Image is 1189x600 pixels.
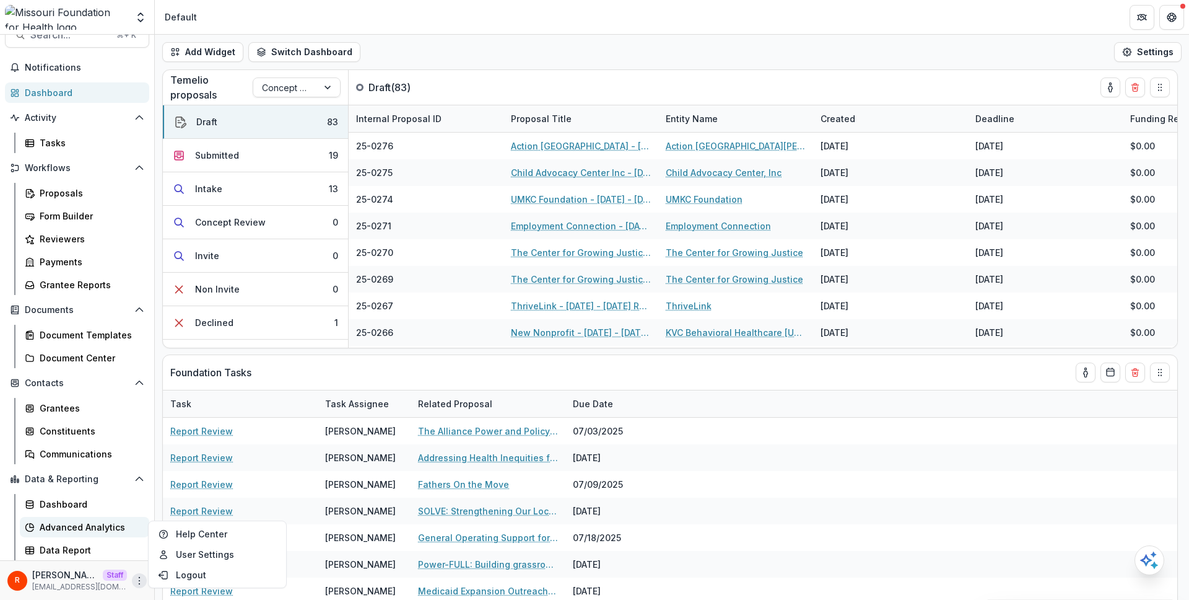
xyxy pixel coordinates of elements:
div: [DATE] [975,166,1003,179]
a: Child Advocacy Center Inc - [DATE] - [DATE] Request for Concept Papers [511,166,651,179]
a: Grantee Reports [20,275,149,295]
div: Dashboard [25,86,139,99]
div: ⌘ + K [114,29,139,42]
a: ThriveLink [666,299,712,312]
div: Task [163,397,199,410]
div: Constituents [40,425,139,438]
div: Due Date [565,390,658,417]
span: $0.00 [1130,246,1155,259]
p: [PERSON_NAME] [32,568,98,581]
div: Document Templates [40,329,139,342]
div: Entity Name [658,112,725,125]
div: Proposal Title [503,105,658,132]
div: [DATE] [821,219,848,232]
a: The Center for Growing Justice [666,273,803,286]
button: Delete card [1125,77,1145,97]
button: Concept Review0 [163,206,348,239]
a: Employment Connection - [DATE] - [DATE] Request for Concept Papers [511,219,651,232]
span: Notifications [25,63,144,73]
button: Delete card [1125,363,1145,382]
span: 25-0267 [356,299,393,312]
div: Deadline [968,105,1123,132]
button: Calendar [1100,363,1120,382]
button: Declined1 [163,306,348,340]
span: $0.00 [1130,326,1155,339]
a: Child Advocacy Center, Inc [666,166,782,179]
a: Dashboard [5,82,149,103]
a: SOLVE: Strengthening Our Local Voices to End Firearm Violence [418,505,558,518]
div: [DATE] [975,246,1003,259]
div: Internal Proposal ID [349,105,503,132]
a: Report Review [170,451,233,464]
a: Addressing Health Inequities for Patients with [MEDICAL_DATA] by Providing Comprehensive Services [418,451,558,464]
div: [DATE] [821,166,848,179]
a: Report Review [170,478,233,491]
span: Activity [25,113,129,123]
button: Open AI Assistant [1135,545,1164,575]
button: Partners [1130,5,1154,30]
a: ThriveLink - [DATE] - [DATE] Request for Concept Papers [511,299,651,312]
span: 25-0269 [356,273,393,286]
div: 0 [333,283,338,296]
div: [DATE] [821,299,848,312]
div: Deadline [968,112,1022,125]
nav: breadcrumb [160,8,202,26]
span: 25-0270 [356,246,393,259]
span: $0.00 [1130,273,1155,286]
a: Document Center [20,348,149,368]
div: 07/18/2025 [565,524,658,551]
span: 25-0275 [356,166,393,179]
button: Open Documents [5,300,149,320]
span: Contacts [25,378,129,389]
button: Invite0 [163,239,348,273]
div: Dashboard [40,498,139,511]
a: Action [GEOGRAPHIC_DATA] - [DATE] - [DATE] Request for Concept Papers [511,139,651,152]
a: KVC Behavioral Healthcare [US_STATE], Inc. [666,326,806,339]
a: General Operating Support for Center for Effective Philanthropy [DATE]-[DATE] [418,531,558,544]
a: Action [GEOGRAPHIC_DATA][PERSON_NAME] [666,139,806,152]
p: Foundation Tasks [170,365,251,380]
span: Search... [30,29,109,41]
a: Proposals [20,183,149,203]
div: [DATE] [975,299,1003,312]
span: 25-0266 [356,326,393,339]
div: 0 [333,249,338,262]
div: Task [163,390,318,417]
div: Raj [15,576,20,585]
div: Tasks [40,136,139,149]
div: [PERSON_NAME] [325,558,396,571]
span: $0.00 [1130,166,1155,179]
div: Communications [40,448,139,461]
a: Data Report [20,540,149,560]
div: 0 [333,216,338,229]
div: Concept Review [195,216,266,229]
div: [DATE] [565,551,658,578]
div: Related Proposal [411,397,500,410]
div: Payments [40,255,139,268]
div: [DATE] [975,326,1003,339]
a: Document Templates [20,325,149,345]
button: Intake13 [163,172,348,206]
p: Temelio proposals [170,73,253,102]
div: [DATE] [821,139,848,152]
a: UMKC Foundation - [DATE] - [DATE] Request for Concept Papers [511,193,651,206]
span: 25-0274 [356,193,393,206]
a: Form Builder [20,206,149,226]
a: Fathers On the Move [418,478,509,491]
span: $0.00 [1130,193,1155,206]
div: [PERSON_NAME] [325,478,396,491]
span: $0.00 [1130,299,1155,312]
button: Submitted19 [163,139,348,172]
div: 07/03/2025 [565,418,658,444]
div: Related Proposal [411,390,565,417]
div: [DATE] [821,193,848,206]
div: 07/09/2025 [565,471,658,498]
div: Proposal Title [503,112,579,125]
a: UMKC Foundation [666,193,743,206]
a: Report Review [170,505,233,518]
a: Dashboard [20,494,149,514]
a: Constituents [20,421,149,441]
a: Payments [20,252,149,272]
